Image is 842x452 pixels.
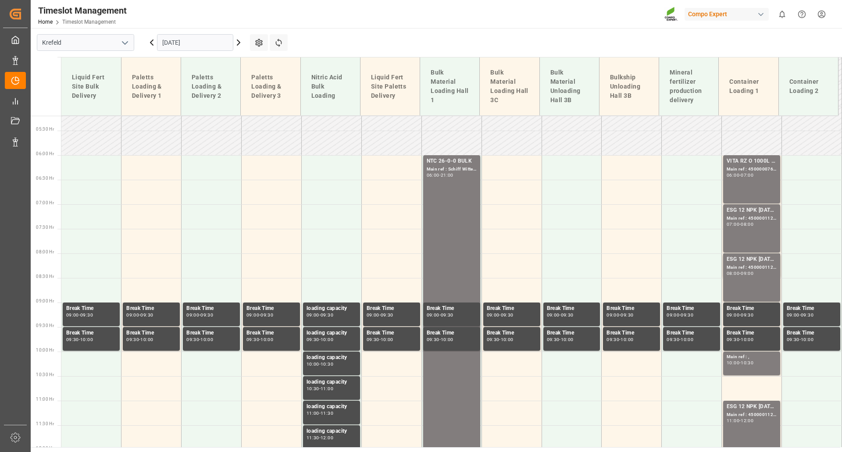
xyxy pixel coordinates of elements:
[427,173,439,177] div: 06:00
[727,313,739,317] div: 09:00
[787,338,799,342] div: 09:30
[561,313,574,317] div: 09:30
[727,255,777,264] div: ESG 12 NPK [DATE] 1200kg BB;
[727,411,777,419] div: Main ref : 4500001123, 2000001087;
[126,304,176,313] div: Break Time
[487,64,532,108] div: Bulk Material Loading Hall 3C
[559,338,560,342] div: -
[547,338,560,342] div: 09:30
[439,173,441,177] div: -
[307,427,357,436] div: loading capacity
[739,271,741,275] div: -
[199,313,200,317] div: -
[118,36,131,50] button: open menu
[307,411,319,415] div: 11:00
[66,338,79,342] div: 09:30
[547,304,597,313] div: Break Time
[487,338,499,342] div: 09:30
[501,313,514,317] div: 09:30
[139,313,140,317] div: -
[787,313,799,317] div: 09:00
[246,329,296,338] div: Break Time
[441,338,453,342] div: 10:00
[799,338,801,342] div: -
[681,338,693,342] div: 10:00
[741,361,753,365] div: 10:30
[501,338,514,342] div: 10:00
[36,323,54,328] span: 09:30 Hr
[186,329,236,338] div: Break Time
[36,176,54,181] span: 06:30 Hr
[321,387,333,391] div: 11:00
[128,69,174,104] div: Paletts Loading & Delivery 1
[619,313,621,317] div: -
[37,34,134,51] input: Type to search/select
[685,8,769,21] div: Compo Expert
[186,304,236,313] div: Break Time
[307,362,319,366] div: 10:00
[79,313,80,317] div: -
[681,313,693,317] div: 09:30
[727,353,777,361] div: Main ref : ,
[727,173,739,177] div: 06:00
[801,313,813,317] div: 09:30
[319,362,321,366] div: -
[619,338,621,342] div: -
[36,372,54,377] span: 10:30 Hr
[36,274,54,279] span: 08:30 Hr
[36,446,54,451] span: 12:00 Hr
[685,6,772,22] button: Compo Expert
[246,338,259,342] div: 09:30
[427,329,477,338] div: Break Time
[321,313,333,317] div: 09:30
[547,313,560,317] div: 09:00
[441,173,453,177] div: 21:00
[259,338,260,342] div: -
[727,402,777,411] div: ESG 12 NPK [DATE] 1200kg BB;
[308,69,353,104] div: Nitric Acid Bulk Loading
[200,338,213,342] div: 10:00
[487,304,537,313] div: Break Time
[666,64,711,108] div: Mineral fertilizer production delivery
[664,7,678,22] img: Screenshot%202023-09-29%20at%2010.02.21.png_1712312052.png
[739,222,741,226] div: -
[200,313,213,317] div: 09:30
[792,4,812,24] button: Help Center
[667,329,717,338] div: Break Time
[499,313,500,317] div: -
[727,361,739,365] div: 10:00
[607,313,619,317] div: 09:00
[126,338,139,342] div: 09:30
[607,338,619,342] div: 09:30
[427,313,439,317] div: 09:00
[727,157,777,166] div: VITA RZ O 1000L IBC MTO
[36,225,54,230] span: 07:30 Hr
[79,338,80,342] div: -
[727,215,777,222] div: Main ref : 4500001121, 2000001087;
[80,313,93,317] div: 09:30
[260,338,273,342] div: 10:00
[367,69,413,104] div: Liquid Fert Site Paletts Delivery
[427,304,477,313] div: Break Time
[561,338,574,342] div: 10:00
[186,313,199,317] div: 09:00
[739,419,741,423] div: -
[607,69,652,104] div: Bulkship Unloading Hall 3B
[439,338,441,342] div: -
[741,222,753,226] div: 08:00
[787,304,837,313] div: Break Time
[741,338,753,342] div: 10:00
[186,338,199,342] div: 09:30
[307,329,357,338] div: loading capacity
[321,362,333,366] div: 10:30
[439,313,441,317] div: -
[427,166,477,173] div: Main ref : Schiff Wittenheim 1/2, 20000000879
[727,222,739,226] div: 07:00
[307,313,319,317] div: 09:00
[739,173,741,177] div: -
[547,329,597,338] div: Break Time
[80,338,93,342] div: 10:00
[36,151,54,156] span: 06:00 Hr
[739,313,741,317] div: -
[679,338,681,342] div: -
